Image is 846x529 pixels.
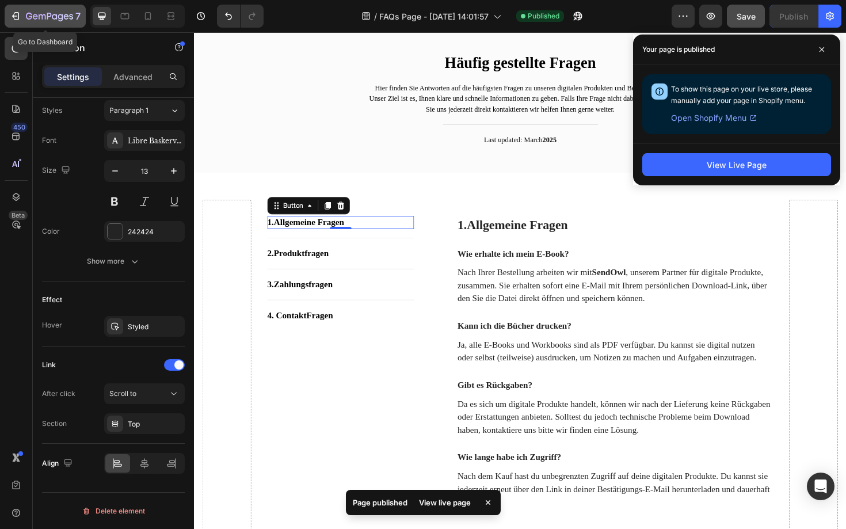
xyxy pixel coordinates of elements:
span: FAQs Page - [DATE] 14:01:57 [379,10,489,22]
span: Paragraph 1 [109,105,148,116]
p: 7 [75,9,81,23]
strong: SendOwl [421,250,457,260]
p: Settings [57,71,89,83]
p: 2. [78,228,143,242]
p: Wie lange habe ich Zugriff? [279,445,612,457]
div: Undo/Redo [217,5,264,28]
p: Nach dem Kauf hast du unbegrenzten Zugriff auf deine digitalen Produkte. Du kannst sie jederzeit ... [279,464,612,505]
div: Libre Baskerville [128,136,182,146]
button: Save [727,5,765,28]
span: Scroll to [109,389,136,398]
strong: Allgemeine Fragen [289,197,396,212]
span: Published [528,11,559,21]
h2: 1. [278,195,613,215]
a: Rich Text Editor. Editing area: main [78,228,143,242]
div: Open Intercom Messenger [807,473,834,500]
div: View live page [412,494,478,511]
div: Button [92,179,118,189]
iframe: Design area [194,32,846,529]
button: Delete element [42,502,185,520]
p: Advanced [113,71,153,83]
div: After click [42,389,75,399]
p: Gibt es Rückgaben? [279,368,612,380]
strong: 2025 [369,110,384,119]
button: Scroll to [104,383,185,404]
button: Publish [769,5,818,28]
div: 450 [11,123,28,132]
div: Beta [9,211,28,220]
p: 1. [78,195,159,209]
div: Align [42,456,75,471]
p: Button [56,41,154,55]
div: Show more [87,256,140,267]
button: Show more [42,251,185,272]
div: Font [42,135,56,146]
span: To show this page on your live store, please manually add your page in Shopify menu. [671,85,812,105]
p: Your page is published [642,44,715,55]
p: Wie erhalte ich mein E-Book? [279,230,612,242]
p: 3. [78,261,147,275]
div: Styled [128,322,182,332]
div: Link [42,360,56,370]
div: Hover [42,320,62,330]
a: 4. ContaktFragen [78,294,147,307]
p: Da es sich um digitale Produkte handelt, können wir nach der Lieferung keine Rückgaben oder Ersta... [279,387,612,429]
div: View Live Page [707,159,767,171]
div: Delete element [82,504,145,518]
strong: Produktfragen [85,230,143,239]
span: / [374,10,377,22]
button: Paragraph 1 [104,100,185,121]
div: Section [42,418,67,429]
button: View Live Page [642,153,831,176]
div: Top [128,419,182,429]
p: Kann ich die Bücher drucken? [279,306,612,318]
p: Nach Ihrer Bestellung arbeiten wir mit , unserem Partner für digitale Produkte, zusammen. Sie erh... [279,248,612,290]
button: <p>1. <strong>Allgemeine Fragen</strong></p> [78,195,159,209]
div: Color [42,226,60,237]
div: Publish [779,10,808,22]
div: Size [42,163,73,178]
p: Ja, alle E-Books und Workbooks sind als PDF verfügbar. Du kannst sie digital nutzen oder selbst (... [279,325,612,352]
button: 7 [5,5,86,28]
a: 3.Zahlungsfragen [78,261,147,275]
p: Page published [353,497,407,508]
div: 242424 [128,227,182,237]
span: Save [737,12,756,21]
div: Styles [42,105,62,116]
span: Open Shopify Menu [671,111,746,125]
div: Effect [42,295,62,305]
strong: Zahlungsfragen [85,262,147,272]
strong: Allgemeine Fragen [85,197,159,207]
